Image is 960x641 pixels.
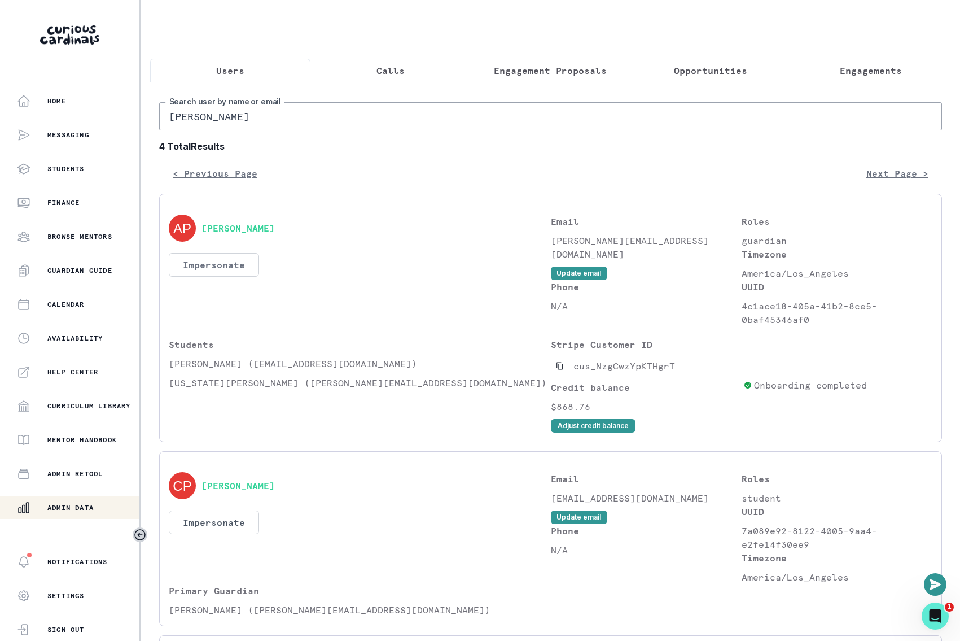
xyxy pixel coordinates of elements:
[169,215,196,242] img: svg
[47,368,98,377] p: Help Center
[945,603,954,612] span: 1
[169,357,551,370] p: [PERSON_NAME] ([EMAIL_ADDRESS][DOMAIN_NAME])
[47,334,103,343] p: Availability
[551,543,742,557] p: N/A
[47,300,85,309] p: Calendar
[494,64,607,77] p: Engagement Proposals
[169,253,259,277] button: Impersonate
[742,234,932,247] p: guardian
[47,164,85,173] p: Students
[169,338,551,351] p: Students
[201,480,275,491] button: [PERSON_NAME]
[47,591,85,600] p: Settings
[742,280,932,294] p: UUID
[47,198,80,207] p: Finance
[376,64,405,77] p: Calls
[573,359,675,373] p: cus_NzgCwzYpKTHgrT
[169,376,551,390] p: [US_STATE][PERSON_NAME] ([PERSON_NAME][EMAIL_ADDRESS][DOMAIN_NAME])
[840,64,902,77] p: Engagements
[551,215,742,228] p: Email
[47,130,89,139] p: Messaging
[47,469,103,478] p: Admin Retool
[551,338,739,351] p: Stripe Customer ID
[742,505,932,518] p: UUID
[551,267,607,280] button: Update email
[924,573,946,596] button: Open or close messaging widget
[201,223,275,234] button: [PERSON_NAME]
[922,603,949,630] iframe: Intercom live chat
[169,584,551,598] p: Primary Guardian
[551,280,742,294] p: Phone
[47,503,94,512] p: Admin Data
[551,524,742,538] p: Phone
[674,64,747,77] p: Opportunities
[169,472,196,499] img: svg
[47,435,117,444] p: Mentor Handbook
[551,511,607,524] button: Update email
[169,511,259,534] button: Impersonate
[551,491,742,505] p: [EMAIL_ADDRESS][DOMAIN_NAME]
[47,97,66,106] p: Home
[159,139,942,153] b: 4 Total Results
[169,603,551,617] p: [PERSON_NAME] ([PERSON_NAME][EMAIL_ADDRESS][DOMAIN_NAME])
[551,400,739,413] p: $868.76
[47,402,131,411] p: Curriculum Library
[754,378,867,392] p: Onboarding completed
[551,472,742,486] p: Email
[551,419,635,433] button: Adjust credit balance
[742,570,932,584] p: America/Los_Angeles
[159,162,271,185] button: < Previous Page
[742,472,932,486] p: Roles
[742,247,932,261] p: Timezone
[47,232,112,241] p: Browse Mentors
[742,267,932,280] p: America/Los_Angeles
[742,551,932,565] p: Timezone
[742,491,932,505] p: student
[47,557,108,566] p: Notifications
[853,162,942,185] button: Next Page >
[742,299,932,326] p: 4c1ace18-405a-41b2-8ce5-0baf45346af0
[742,215,932,228] p: Roles
[47,266,112,275] p: Guardian Guide
[40,25,99,45] img: Curious Cardinals Logo
[216,64,244,77] p: Users
[551,234,742,261] p: [PERSON_NAME][EMAIL_ADDRESS][DOMAIN_NAME]
[551,299,742,313] p: N/A
[133,527,147,542] button: Toggle sidebar
[551,381,739,394] p: Credit balance
[742,524,932,551] p: 7a089e92-8122-4005-9aa4-e2fe14f30ee9
[47,625,85,634] p: Sign Out
[551,357,569,375] button: Copied to clipboard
